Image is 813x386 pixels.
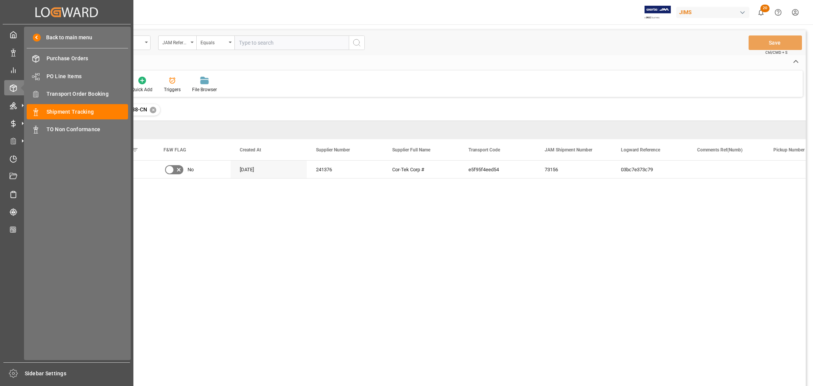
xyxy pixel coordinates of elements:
[240,147,261,153] span: Created At
[47,72,128,80] span: PO Line Items
[131,86,152,93] div: Quick Add
[47,108,128,116] span: Shipment Tracking
[27,69,128,84] a: PO Line Items
[27,122,128,137] a: TO Non Conformance
[4,187,129,201] a: Sailing Schedules
[4,27,129,42] a: My Cockpit
[4,204,129,219] a: Tracking Shipment
[752,4,770,21] button: show 20 new notifications
[234,35,349,50] input: Type to search
[612,161,688,178] div: 03bc7e373c79
[27,104,128,119] a: Shipment Tracking
[150,107,156,113] div: ✕
[164,86,181,93] div: Triggers
[316,147,350,153] span: Supplier Number
[760,5,770,12] span: 20
[773,147,805,153] span: Pickup Number
[676,5,752,19] button: JIMS
[47,90,128,98] span: Transport Order Booking
[200,37,226,46] div: Equals
[4,169,129,184] a: Document Management
[25,370,130,378] span: Sidebar Settings
[645,6,671,19] img: Exertis%20JAM%20-%20Email%20Logo.jpg_1722504956.jpg
[4,63,129,77] a: My Reports
[676,7,749,18] div: JIMS
[536,161,612,178] div: 73156
[307,161,383,178] div: 241376
[749,35,802,50] button: Save
[164,147,186,153] span: F&W FLAG
[765,50,787,55] span: Ctrl/CMD + S
[349,35,365,50] button: search button
[196,35,234,50] button: open menu
[545,147,592,153] span: JAM Shipment Number
[4,151,129,166] a: Timeslot Management V2
[47,55,128,63] span: Purchase Orders
[47,125,128,133] span: TO Non Conformance
[158,35,196,50] button: open menu
[4,45,129,60] a: Data Management
[468,147,500,153] span: Transport Code
[41,34,92,42] span: Back to main menu
[188,161,194,179] span: No
[697,147,742,153] span: Comments Ref(Numb)
[192,86,217,93] div: File Browser
[4,222,129,237] a: CO2 Calculator
[392,147,430,153] span: Supplier Full Name
[162,37,188,46] div: JAM Reference Number
[27,87,128,101] a: Transport Order Booking
[231,161,307,178] div: [DATE]
[770,4,787,21] button: Help Center
[459,161,536,178] div: e5f95f4eed54
[621,147,660,153] span: Logward Reference
[383,161,459,178] div: Cor-Tek Corp #
[27,51,128,66] a: Purchase Orders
